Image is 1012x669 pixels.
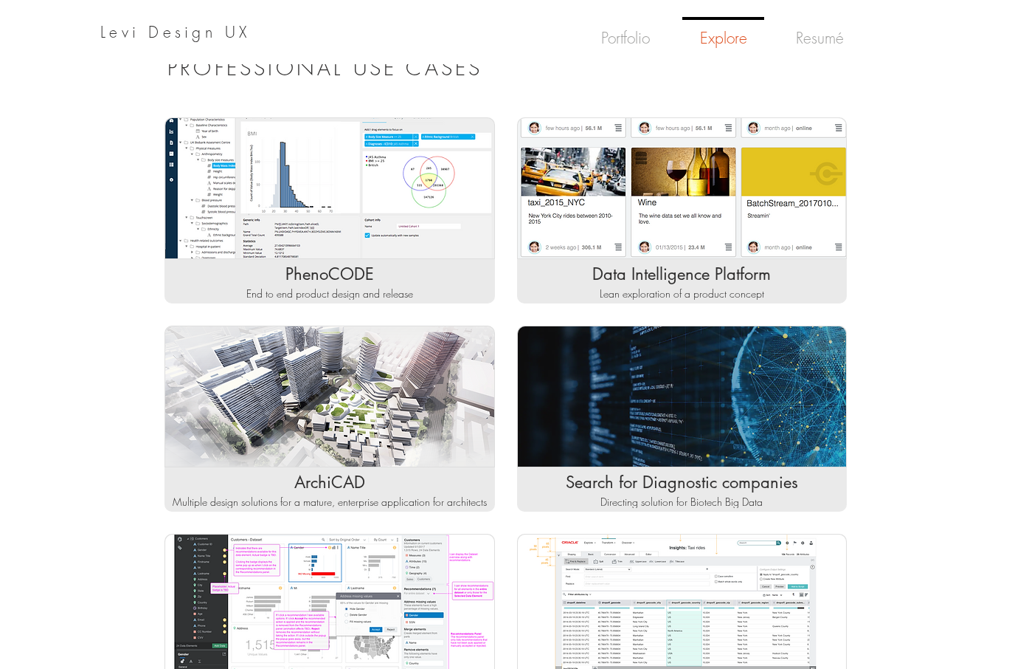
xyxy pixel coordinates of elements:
p: Explore [694,20,753,59]
a: ArchiCADArchiCADMultiple design solutions for a mature, enterprise application for architects [164,326,495,512]
div: PhenoCODE [168,263,491,286]
p: Portfolio [595,18,656,59]
p: Multiple design solutions for a mature, enterprise application for architects [168,495,491,510]
a: Portfolio [575,17,675,47]
p: Lean exploration of a product concept [521,287,844,301]
a: Explore [675,17,772,47]
a: Data Intelligence PlatformData Intelligence PlatformLean exploration of a product concept [517,117,848,303]
span: PROFESSIONAL USE CASES [167,54,482,81]
div: ArchiCAD [168,471,491,494]
p: Directing solution for Biotech Big Data [521,495,844,510]
a: PhenoCODEPhenoCODEEnd to end product design and release [164,117,495,303]
nav: Site [575,17,867,47]
div: Data Intelligence Platform [521,263,844,286]
p: Resumé [790,18,850,59]
a: Search for Diagnostic companiesSearch for Diagnostic companiesDirecting solution for Biotech Big ... [517,326,848,512]
div: Search for Diagnostic companies [521,471,844,494]
a: Levi Design UX [100,22,251,42]
p: End to end product design and release [168,287,491,301]
a: Resumé [772,17,867,47]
